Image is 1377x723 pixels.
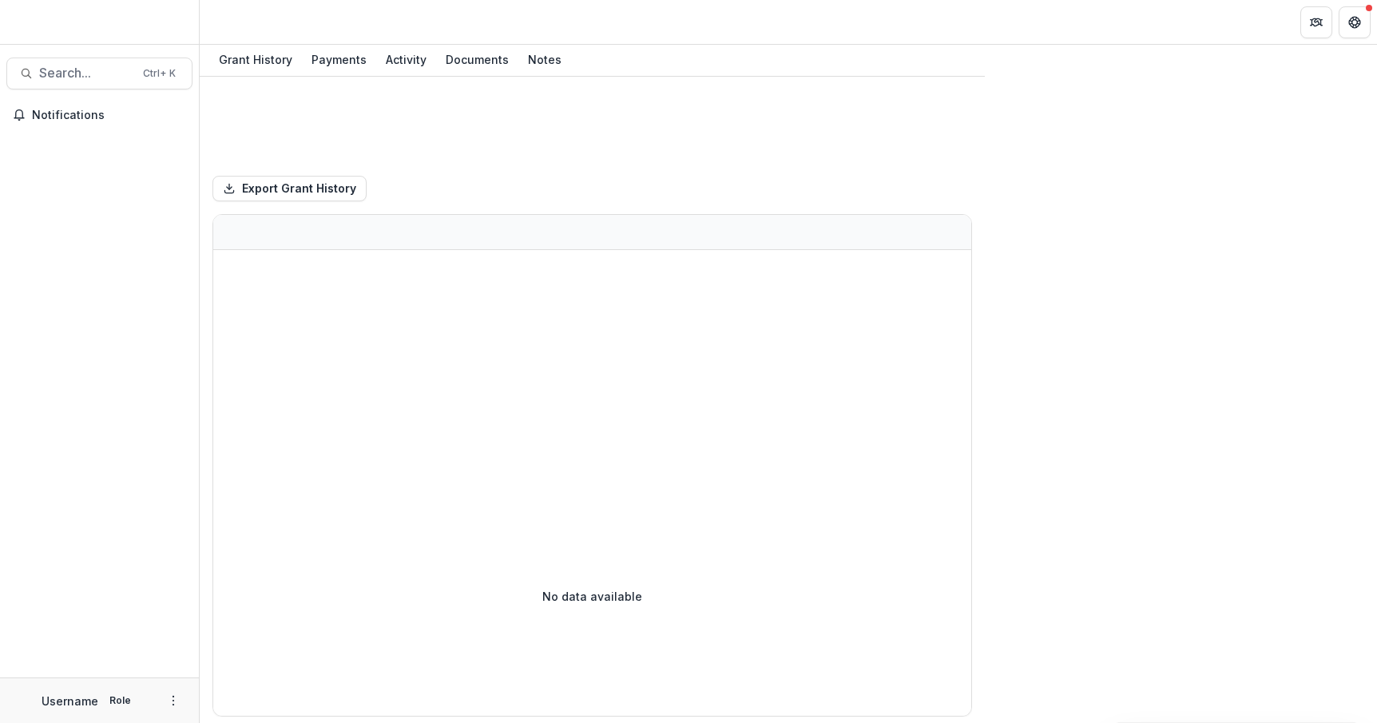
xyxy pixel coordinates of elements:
[1339,6,1371,38] button: Get Help
[32,109,186,122] span: Notifications
[542,588,642,605] p: No data available
[379,48,433,71] div: Activity
[212,45,299,76] a: Grant History
[522,48,568,71] div: Notes
[439,48,515,71] div: Documents
[6,102,192,128] button: Notifications
[305,48,373,71] div: Payments
[6,58,192,89] button: Search...
[305,45,373,76] a: Payments
[379,45,433,76] a: Activity
[140,65,179,82] div: Ctrl + K
[39,66,133,81] span: Search...
[42,693,98,709] p: Username
[439,45,515,76] a: Documents
[212,48,299,71] div: Grant History
[522,45,568,76] a: Notes
[1300,6,1332,38] button: Partners
[105,693,136,708] p: Role
[164,691,183,710] button: More
[212,176,367,201] button: Export Grant History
